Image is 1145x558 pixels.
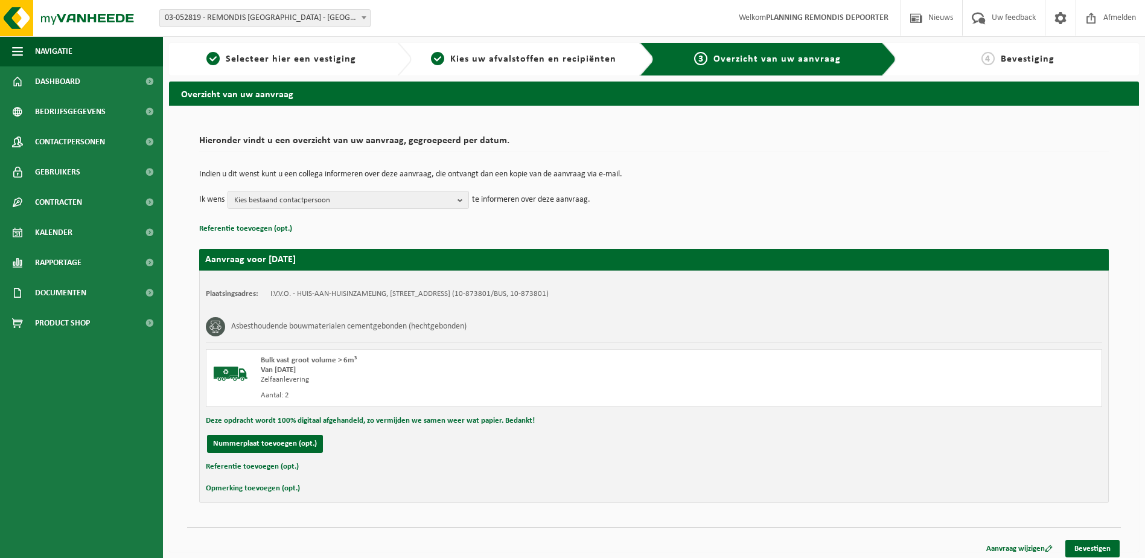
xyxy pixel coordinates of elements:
[160,10,370,27] span: 03-052819 - REMONDIS WEST-VLAANDEREN - OOSTENDE
[159,9,371,27] span: 03-052819 - REMONDIS WEST-VLAANDEREN - OOSTENDE
[228,191,469,209] button: Kies bestaand contactpersoon
[450,54,616,64] span: Kies uw afvalstoffen en recipiënten
[212,356,249,392] img: BL-SO-LV.png
[206,290,258,298] strong: Plaatsingsadres:
[261,356,357,364] span: Bulk vast groot volume > 6m³
[207,435,323,453] button: Nummerplaat toevoegen (opt.)
[1065,540,1120,557] a: Bevestigen
[206,459,299,475] button: Referentie toevoegen (opt.)
[35,248,81,278] span: Rapportage
[169,82,1139,105] h2: Overzicht van uw aanvraag
[270,289,549,299] td: I.V.V.O. - HUIS-AAN-HUISINZAMELING, [STREET_ADDRESS] (10-873801/BUS, 10-873801)
[418,52,630,66] a: 2Kies uw afvalstoffen en recipiënten
[206,481,300,496] button: Opmerking toevoegen (opt.)
[206,413,535,429] button: Deze opdracht wordt 100% digitaal afgehandeld, zo vermijden we samen weer wat papier. Bedankt!
[199,136,1109,152] h2: Hieronder vindt u een overzicht van uw aanvraag, gegroepeerd per datum.
[175,52,388,66] a: 1Selecteer hier een vestiging
[205,255,296,265] strong: Aanvraag voor [DATE]
[226,54,356,64] span: Selecteer hier een vestiging
[713,54,841,64] span: Overzicht van uw aanvraag
[694,52,707,65] span: 3
[206,52,220,65] span: 1
[472,191,590,209] p: te informeren over deze aanvraag.
[199,170,1109,179] p: Indien u dit wenst kunt u een collega informeren over deze aanvraag, die ontvangt dan een kopie v...
[35,36,72,66] span: Navigatie
[35,66,80,97] span: Dashboard
[35,278,86,308] span: Documenten
[231,317,467,336] h3: Asbesthoudende bouwmaterialen cementgebonden (hechtgebonden)
[977,540,1062,557] a: Aanvraag wijzigen
[234,191,453,210] span: Kies bestaand contactpersoon
[35,97,106,127] span: Bedrijfsgegevens
[199,191,225,209] p: Ik wens
[261,375,703,385] div: Zelfaanlevering
[35,308,90,338] span: Product Shop
[431,52,444,65] span: 2
[981,52,995,65] span: 4
[1001,54,1054,64] span: Bevestiging
[261,391,703,400] div: Aantal: 2
[199,221,292,237] button: Referentie toevoegen (opt.)
[35,157,80,187] span: Gebruikers
[35,127,105,157] span: Contactpersonen
[35,217,72,248] span: Kalender
[35,187,82,217] span: Contracten
[261,366,296,374] strong: Van [DATE]
[766,13,888,22] strong: PLANNING REMONDIS DEPOORTER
